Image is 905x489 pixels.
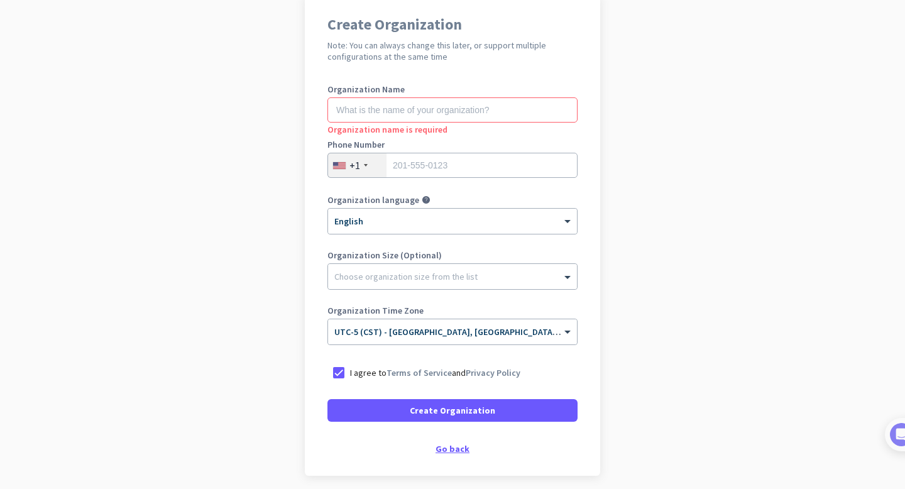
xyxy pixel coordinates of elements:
span: Create Organization [410,404,495,417]
h2: Note: You can always change this later, or support multiple configurations at the same time [327,40,578,62]
label: Organization Time Zone [327,306,578,315]
label: Organization language [327,195,419,204]
label: Phone Number [327,140,578,149]
input: 201-555-0123 [327,153,578,178]
div: Go back [327,444,578,453]
div: +1 [349,159,360,172]
p: I agree to and [350,366,520,379]
label: Organization Name [327,85,578,94]
span: Organization name is required [327,124,447,135]
h1: Create Organization [327,17,578,32]
i: help [422,195,431,204]
a: Privacy Policy [466,367,520,378]
a: Terms of Service [387,367,452,378]
label: Organization Size (Optional) [327,251,578,260]
input: What is the name of your organization? [327,97,578,123]
button: Create Organization [327,399,578,422]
